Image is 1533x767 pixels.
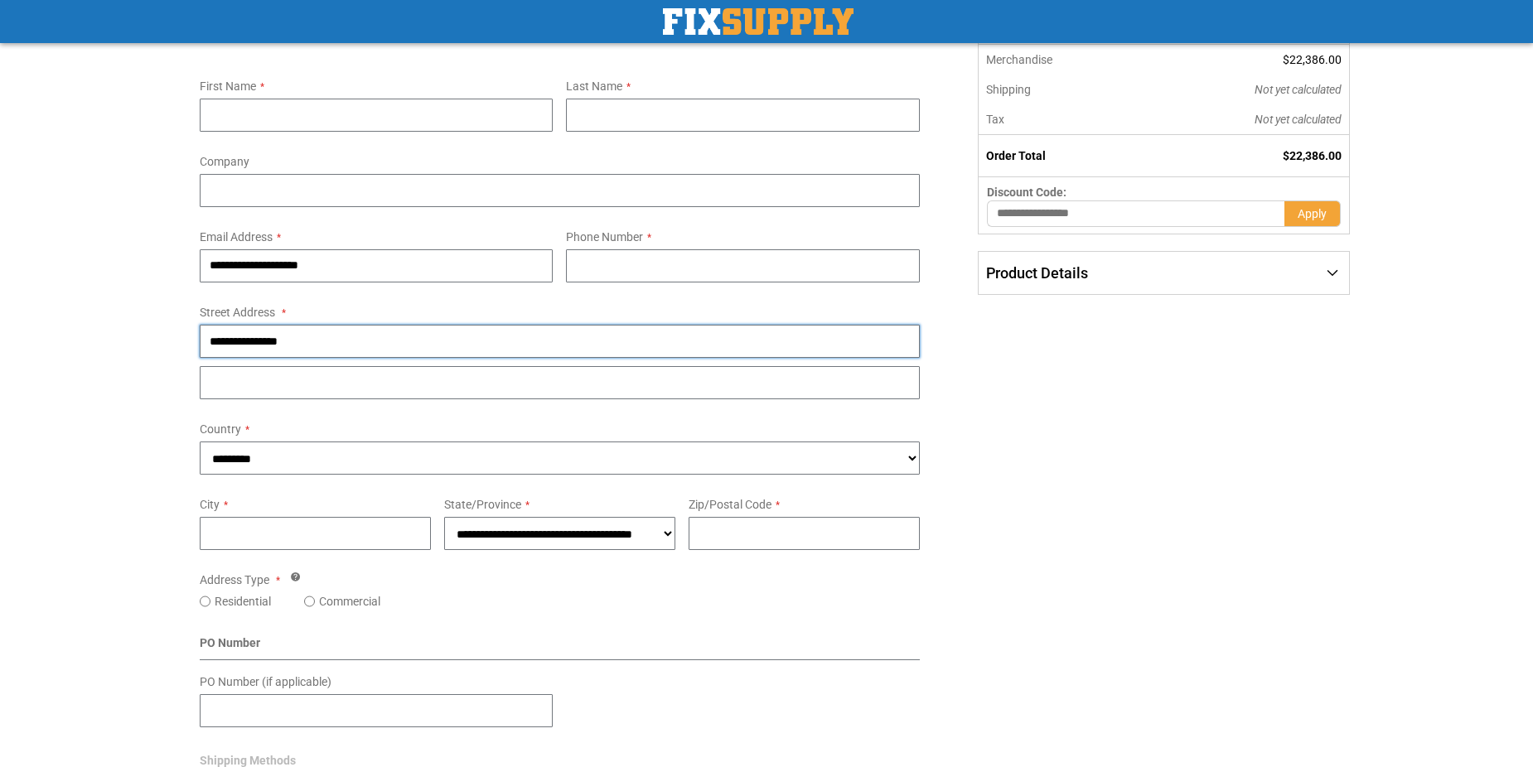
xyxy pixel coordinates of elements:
span: Discount Code: [987,186,1066,199]
span: Zip/Postal Code [689,498,771,511]
img: Fix Industrial Supply [663,8,854,35]
span: Email Address [200,230,273,244]
th: Merchandise [978,45,1143,75]
span: First Name [200,80,256,93]
span: Not yet calculated [1255,83,1342,96]
span: Shipping [986,83,1031,96]
a: store logo [663,8,854,35]
th: Tax [978,104,1143,135]
span: City [200,498,220,511]
span: $22,386.00 [1283,53,1342,66]
div: PO Number [200,634,920,660]
span: Phone Number [566,230,643,244]
label: Commercial [319,593,380,610]
span: State/Province [444,498,521,511]
button: Apply [1284,200,1341,227]
span: Company [200,155,249,168]
span: $22,386.00 [1283,149,1342,162]
span: PO Number (if applicable) [200,675,331,688]
span: Last Name [566,80,622,93]
span: Not yet calculated [1255,113,1342,126]
span: Apply [1298,207,1327,220]
span: Street Address [200,306,275,319]
span: Product Details [986,264,1088,282]
strong: Order Total [986,149,1046,162]
span: Country [200,422,241,436]
span: Address Type [200,573,269,586]
label: Residential [215,593,271,610]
